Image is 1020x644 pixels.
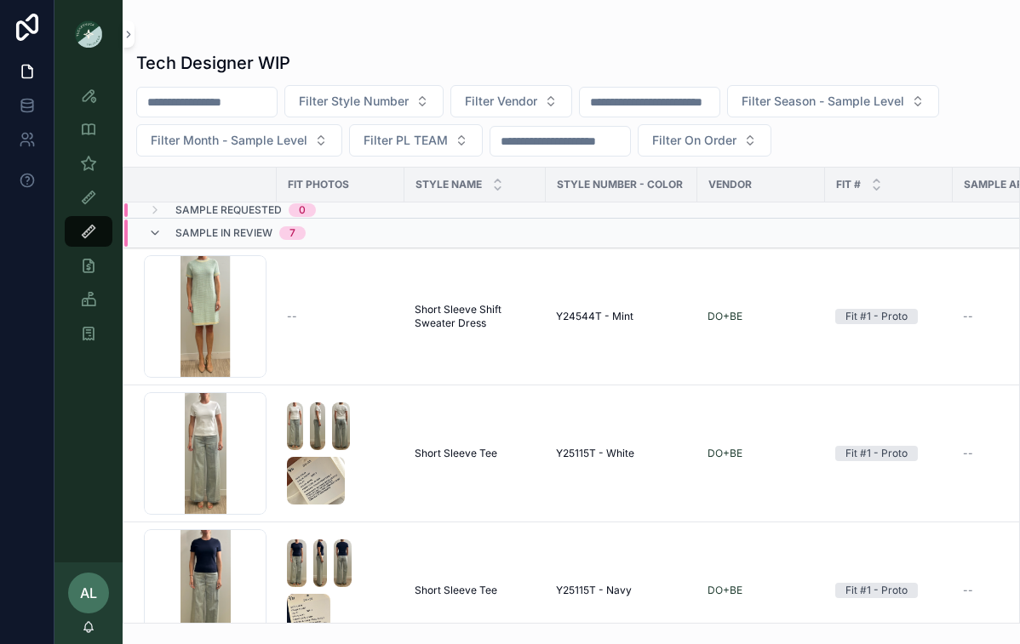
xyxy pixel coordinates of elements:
img: Screenshot-2025-08-04-at-10.50.32-AM.png [287,594,330,641]
div: 7 [289,226,295,240]
button: Select Button [638,124,771,157]
img: Screenshot-2025-08-04-at-11.01.06-AM.png [332,402,349,450]
a: Screenshot-2025-08-04-at-11.00.57-AM.pngScreenshot-2025-08-04-at-11.01.01-AM.pngScreenshot-2025-0... [287,402,394,504]
span: Filter Season - Sample Level [742,93,904,110]
span: Fit Photos [288,178,349,191]
div: Fit #1 - Proto [845,446,908,461]
span: Filter PL TEAM [364,132,448,149]
a: DO+BE [708,447,815,460]
span: Y24544T - Mint [556,310,633,323]
img: Screenshot-2025-08-04-at-10.50.21-AM.png [334,539,352,587]
span: Y25115T - Navy [556,584,632,597]
img: Screenshot-2025-08-04-at-10.50.12-AM.png [287,539,307,587]
a: Y25115T - White [556,447,687,460]
a: Screenshot-2025-08-04-at-10.50.12-AM.pngScreenshot-2025-08-04-at-10.50.16-AM.pngScreenshot-2025-0... [287,539,394,641]
span: Filter On Order [652,132,736,149]
div: scrollable content [54,68,123,371]
a: Fit #1 - Proto [835,446,943,461]
a: DO+BE [708,310,742,323]
a: Y24544T - Mint [556,310,687,323]
span: Y25115T - White [556,447,634,460]
img: Screenshot-2025-08-04-at-11.01.13-AM.png [287,457,345,504]
span: AL [80,583,97,603]
a: Y25115T - Navy [556,584,687,597]
a: -- [287,310,394,323]
img: Screenshot-2025-08-04-at-11.00.57-AM.png [287,402,303,450]
div: Fit #1 - Proto [845,309,908,324]
span: Style Number - Color [557,178,683,191]
img: App logo [75,20,102,48]
img: Screenshot-2025-08-04-at-10.50.16-AM.png [313,539,327,587]
span: Sample Requested [175,203,282,217]
span: -- [963,447,973,460]
img: Screenshot-2025-08-04-at-11.01.01-AM.png [310,402,325,450]
span: Short Sleeve Tee [415,584,497,597]
span: Filter Style Number [299,93,409,110]
a: Short Sleeve Tee [415,584,536,597]
button: Select Button [284,85,444,117]
div: 0 [299,203,306,217]
a: Fit #1 - Proto [835,583,943,598]
h1: Tech Designer WIP [136,51,290,75]
span: -- [963,310,973,323]
span: -- [287,310,297,323]
span: Filter Vendor [465,93,537,110]
span: Fit # [836,178,861,191]
span: Short Sleeve Tee [415,447,497,460]
span: -- [963,584,973,597]
a: Short Sleeve Tee [415,447,536,460]
span: Vendor [708,178,752,191]
button: Select Button [727,85,939,117]
div: Fit #1 - Proto [845,583,908,598]
a: DO+BE [708,447,742,460]
button: Select Button [136,124,342,157]
a: Short Sleeve Shift Sweater Dress [415,303,536,330]
a: Fit #1 - Proto [835,309,943,324]
button: Select Button [450,85,572,117]
span: Sample In Review [175,226,272,240]
button: Select Button [349,124,483,157]
a: DO+BE [708,310,815,323]
span: STYLE NAME [415,178,482,191]
a: DO+BE [708,584,815,597]
span: Filter Month - Sample Level [151,132,307,149]
a: DO+BE [708,584,742,597]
